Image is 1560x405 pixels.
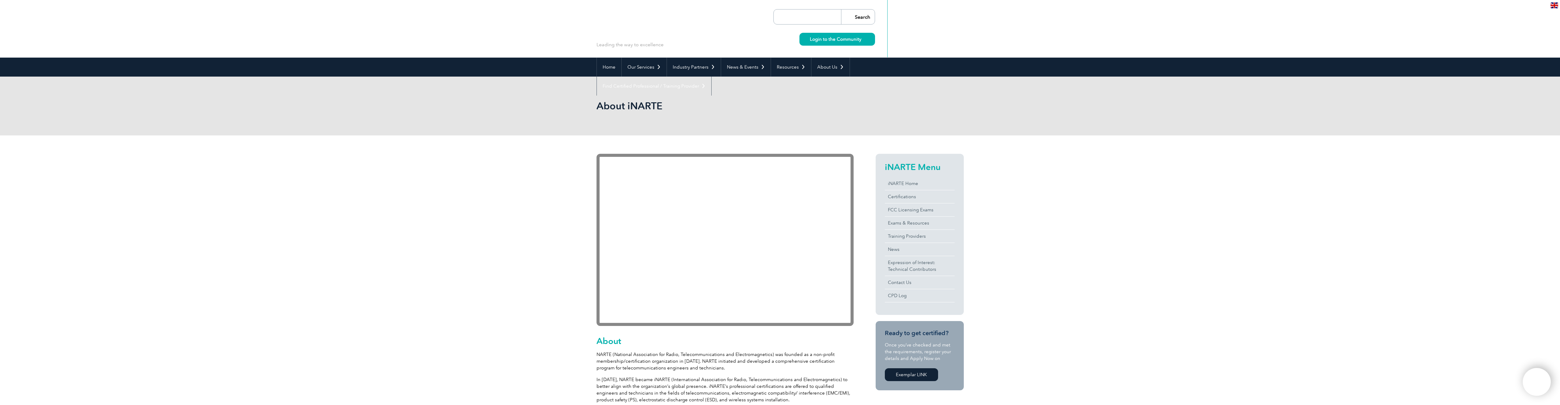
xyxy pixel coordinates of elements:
[667,58,721,77] a: Industry Partners
[885,203,955,216] a: FCC Licensing Exams
[841,9,875,24] input: Search
[622,58,667,77] a: Our Services
[799,33,875,46] a: Login to the Community
[885,289,955,302] a: CPD Log
[721,58,771,77] a: News & Events
[885,243,955,256] a: News
[597,351,854,371] p: NARTE (National Association for Radio, Telecommunications and Electromagnetics) was founded as a ...
[861,37,865,41] img: svg+xml;nitro-empty-id=MzU4OjIyMw==-1;base64,PHN2ZyB2aWV3Qm94PSIwIDAgMTEgMTEiIHdpZHRoPSIxMSIgaGVp...
[1529,374,1544,390] img: svg+xml;nitro-empty-id=OTA2OjExNg==-1;base64,PHN2ZyB2aWV3Qm94PSIwIDAgNDAwIDQwMCIgd2lkdGg9IjQwMCIg...
[597,154,854,326] iframe: YouTube video player
[885,217,955,229] a: Exams & Resources
[885,342,955,362] p: Once you’ve checked and met the requirements, register your details and Apply Now on
[597,58,621,77] a: Home
[885,276,955,289] a: Contact Us
[885,329,955,337] h3: Ready to get certified?
[885,162,955,172] h2: iNARTE Menu
[885,368,938,381] a: Exemplar LINK
[885,190,955,203] a: Certifications
[597,41,664,48] p: Leading the way to excellence
[597,77,711,96] a: Find Certified Professional / Training Provider
[597,336,854,346] h2: About
[597,376,854,403] p: In [DATE], NARTE became iNARTE (International Association for Radio, Telecommunications and Elect...
[1551,2,1558,8] img: en
[771,58,811,77] a: Resources
[597,101,854,111] h2: About iNARTE
[885,177,955,190] a: iNARTE Home
[885,256,955,276] a: Expression of Interest:Technical Contributors
[811,58,850,77] a: About Us
[885,230,955,243] a: Training Providers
